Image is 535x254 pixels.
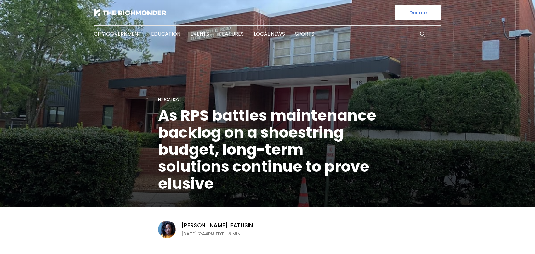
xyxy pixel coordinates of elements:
h1: As RPS battles maintenance backlog on a shoestring budget, long-term solutions continue to prove ... [158,107,377,192]
a: Features [219,30,244,38]
a: Education [158,97,179,102]
a: Donate [395,5,441,20]
button: Search this site [418,29,427,39]
img: Victoria A. Ifatusin [158,221,176,238]
a: Local News [254,30,285,38]
img: The Richmonder [94,9,166,16]
a: Education [151,30,180,38]
a: Sports [295,30,314,38]
a: City Government [94,30,141,38]
iframe: portal-trigger [482,223,535,254]
time: [DATE] 7:44PM EDT [181,230,224,238]
span: 5 min [228,230,241,238]
a: [PERSON_NAME] Ifatusin [181,222,253,229]
a: Events [191,30,209,38]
